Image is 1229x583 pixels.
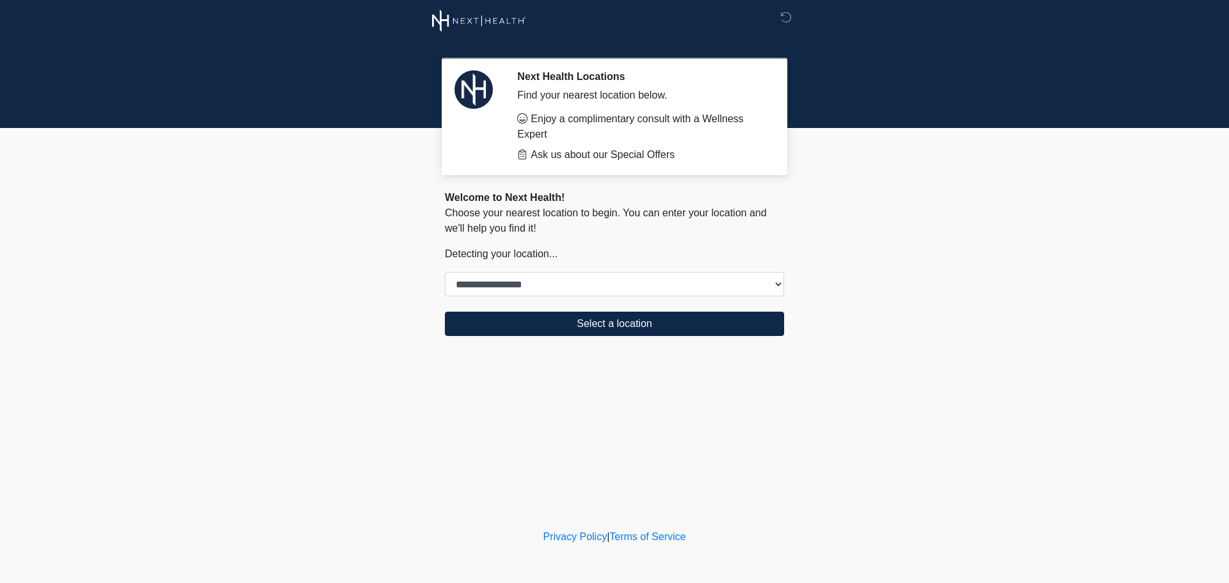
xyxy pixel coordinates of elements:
img: Next Health Wellness Logo [432,10,526,32]
img: Agent Avatar [454,70,493,109]
a: Privacy Policy [543,531,607,542]
a: Terms of Service [609,531,686,542]
button: Select a location [445,312,784,336]
a: | [607,531,609,542]
li: Enjoy a complimentary consult with a Wellness Expert [517,111,765,142]
span: Detecting your location... [445,248,558,259]
li: Ask us about our Special Offers [517,147,765,163]
div: Find your nearest location below. [517,88,765,103]
h2: Next Health Locations [517,70,765,83]
div: Welcome to Next Health! [445,190,784,205]
span: Choose your nearest location to begin. You can enter your location and we'll help you find it! [445,207,767,234]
